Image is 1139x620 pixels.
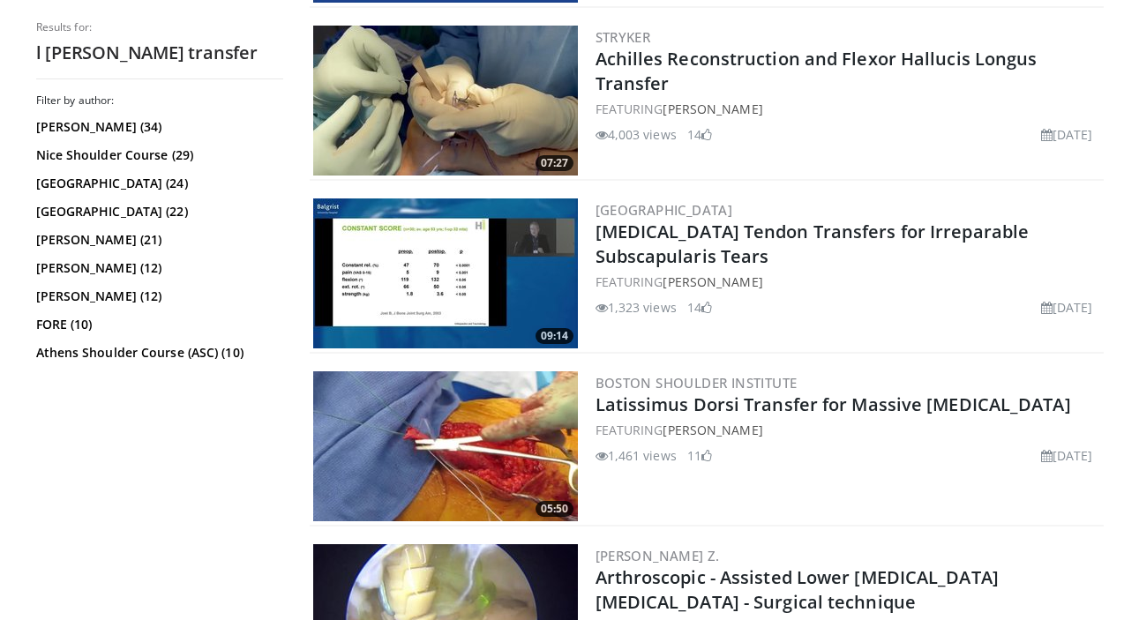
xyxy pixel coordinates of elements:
[36,20,283,34] p: Results for:
[596,201,733,219] a: [GEOGRAPHIC_DATA]
[313,371,578,521] img: XzOTlMlQSGUnbGTX4xMDoxOjA4MTsiGN.300x170_q85_crop-smart_upscale.jpg
[596,47,1038,95] a: Achilles Reconstruction and Flexor Hallucis Longus Transfer
[36,259,279,277] a: [PERSON_NAME] (12)
[596,565,999,614] a: Arthroscopic - Assisted Lower [MEDICAL_DATA] [MEDICAL_DATA] - Surgical technique
[663,422,762,438] a: [PERSON_NAME]
[36,175,279,192] a: [GEOGRAPHIC_DATA] (24)
[663,273,762,290] a: [PERSON_NAME]
[687,446,712,465] li: 11
[596,100,1100,118] div: FEATURING
[313,371,578,521] a: 05:50
[313,26,578,176] a: 07:27
[313,198,578,348] img: 6448fa90-0257-4853-befb-6979aee00c9a.300x170_q85_crop-smart_upscale.jpg
[36,146,279,164] a: Nice Shoulder Course (29)
[596,273,1100,291] div: FEATURING
[36,93,283,108] h3: Filter by author:
[36,41,283,64] h2: l [PERSON_NAME] transfer
[536,501,573,517] span: 05:50
[36,288,279,305] a: [PERSON_NAME] (12)
[663,101,762,117] a: [PERSON_NAME]
[596,374,798,392] a: Boston Shoulder Institute
[313,26,578,176] img: 4da4d467-28d7-45b5-b651-05ffa5a11a48.300x170_q85_crop-smart_upscale.jpg
[536,328,573,344] span: 09:14
[596,392,1071,416] a: Latissimus Dorsi Transfer for Massive [MEDICAL_DATA]
[596,298,677,317] li: 1,323 views
[596,220,1030,268] a: [MEDICAL_DATA] Tendon Transfers for Irreparable Subscapularis Tears
[313,198,578,348] a: 09:14
[36,316,279,333] a: FORE (10)
[596,421,1100,439] div: FEATURING
[596,547,720,564] a: [PERSON_NAME] Z.
[36,231,279,249] a: [PERSON_NAME] (21)
[1041,298,1093,317] li: [DATE]
[1041,446,1093,465] li: [DATE]
[536,155,573,171] span: 07:27
[596,446,677,465] li: 1,461 views
[1041,125,1093,144] li: [DATE]
[36,344,279,362] a: Athens Shoulder Course (ASC) (10)
[687,298,712,317] li: 14
[36,203,279,220] a: [GEOGRAPHIC_DATA] (22)
[687,125,712,144] li: 14
[36,118,279,136] a: [PERSON_NAME] (34)
[596,28,651,46] a: Stryker
[596,125,677,144] li: 4,003 views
